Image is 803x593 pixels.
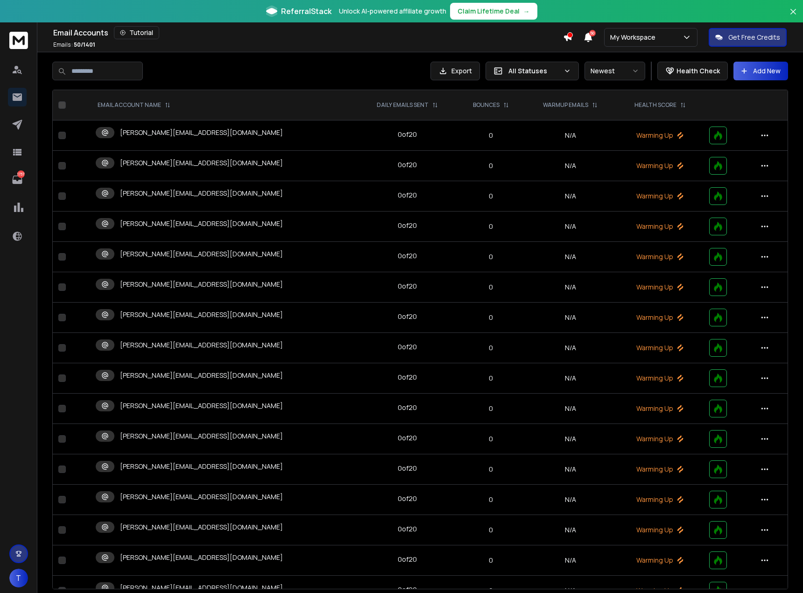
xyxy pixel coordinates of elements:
button: Claim Lifetime Deal→ [450,3,537,20]
td: N/A [524,303,616,333]
div: 0 of 20 [398,251,417,261]
td: N/A [524,333,616,363]
p: All Statuses [508,66,560,76]
p: [PERSON_NAME][EMAIL_ADDRESS][DOMAIN_NAME] [120,189,283,198]
p: Health Check [676,66,720,76]
div: 0 of 20 [398,191,417,200]
p: Warming Up [622,434,698,444]
div: 0 of 20 [398,524,417,534]
p: 0 [463,343,519,353]
div: 0 of 20 [398,342,417,352]
p: Warming Up [622,252,698,261]
td: N/A [524,242,616,272]
p: 0 [463,191,519,201]
p: 0 [463,374,519,383]
td: N/A [524,120,616,151]
p: [PERSON_NAME][EMAIL_ADDRESS][DOMAIN_NAME] [120,492,283,501]
p: Unlock AI-powered affiliate growth [339,7,446,16]
button: Health Check [657,62,728,80]
p: Warming Up [622,313,698,322]
div: 0 of 20 [398,130,417,139]
p: 0 [463,404,519,413]
p: 0 [463,282,519,292]
p: [PERSON_NAME][EMAIL_ADDRESS][DOMAIN_NAME] [120,462,283,471]
td: N/A [524,515,616,545]
p: [PERSON_NAME][EMAIL_ADDRESS][DOMAIN_NAME] [120,553,283,562]
a: 1737 [8,170,27,189]
td: N/A [524,272,616,303]
p: [PERSON_NAME][EMAIL_ADDRESS][DOMAIN_NAME] [120,401,283,410]
div: 0 of 20 [398,403,417,412]
p: HEALTH SCORE [634,101,676,109]
p: [PERSON_NAME][EMAIL_ADDRESS][DOMAIN_NAME] [120,128,283,137]
td: N/A [524,394,616,424]
p: Warming Up [622,222,698,231]
p: 0 [463,252,519,261]
td: N/A [524,363,616,394]
p: [PERSON_NAME][EMAIL_ADDRESS][DOMAIN_NAME] [120,280,283,289]
td: N/A [524,454,616,485]
p: Warming Up [622,131,698,140]
td: N/A [524,424,616,454]
div: Email Accounts [53,26,563,39]
span: → [523,7,530,16]
p: Emails : [53,41,95,49]
p: [PERSON_NAME][EMAIL_ADDRESS][DOMAIN_NAME] [120,310,283,319]
button: Export [430,62,480,80]
p: [PERSON_NAME][EMAIL_ADDRESS][DOMAIN_NAME] [120,431,283,441]
p: [PERSON_NAME][EMAIL_ADDRESS][DOMAIN_NAME] [120,219,283,228]
div: 0 of 20 [398,433,417,443]
div: 0 of 20 [398,282,417,291]
p: [PERSON_NAME][EMAIL_ADDRESS][DOMAIN_NAME] [120,249,283,259]
div: EMAIL ACCOUNT NAME [98,101,170,109]
div: 0 of 20 [398,221,417,230]
p: [PERSON_NAME][EMAIL_ADDRESS][DOMAIN_NAME] [120,371,283,380]
span: 50 [589,30,596,36]
button: T [9,569,28,587]
td: N/A [524,485,616,515]
button: Add New [733,62,788,80]
div: 0 of 20 [398,494,417,503]
p: My Workspace [610,33,659,42]
p: [PERSON_NAME][EMAIL_ADDRESS][DOMAIN_NAME] [120,583,283,593]
p: 0 [463,495,519,504]
p: DAILY EMAILS SENT [377,101,429,109]
p: [PERSON_NAME][EMAIL_ADDRESS][DOMAIN_NAME] [120,522,283,532]
button: Get Free Credits [709,28,787,47]
p: Warming Up [622,465,698,474]
p: 0 [463,131,519,140]
td: N/A [524,545,616,576]
div: 0 of 20 [398,160,417,169]
p: 1737 [17,170,25,178]
p: 0 [463,556,519,565]
td: N/A [524,181,616,212]
p: 0 [463,313,519,322]
p: Warming Up [622,404,698,413]
p: Warming Up [622,343,698,353]
p: Warming Up [622,525,698,535]
button: Newest [585,62,645,80]
td: N/A [524,151,616,181]
p: Get Free Credits [728,33,780,42]
p: 0 [463,434,519,444]
div: 0 of 20 [398,555,417,564]
p: Warming Up [622,161,698,170]
button: Close banner [787,6,799,28]
p: Warming Up [622,191,698,201]
p: [PERSON_NAME][EMAIL_ADDRESS][DOMAIN_NAME] [120,340,283,350]
p: Warming Up [622,556,698,565]
span: ReferralStack [281,6,331,17]
div: 0 of 20 [398,312,417,321]
p: Warming Up [622,374,698,383]
td: N/A [524,212,616,242]
p: 0 [463,161,519,170]
p: BOUNCES [473,101,500,109]
p: WARMUP EMAILS [543,101,588,109]
p: 0 [463,222,519,231]
div: 0 of 20 [398,464,417,473]
button: Tutorial [114,26,159,39]
p: [PERSON_NAME][EMAIL_ADDRESS][DOMAIN_NAME] [120,158,283,168]
p: Warming Up [622,282,698,292]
